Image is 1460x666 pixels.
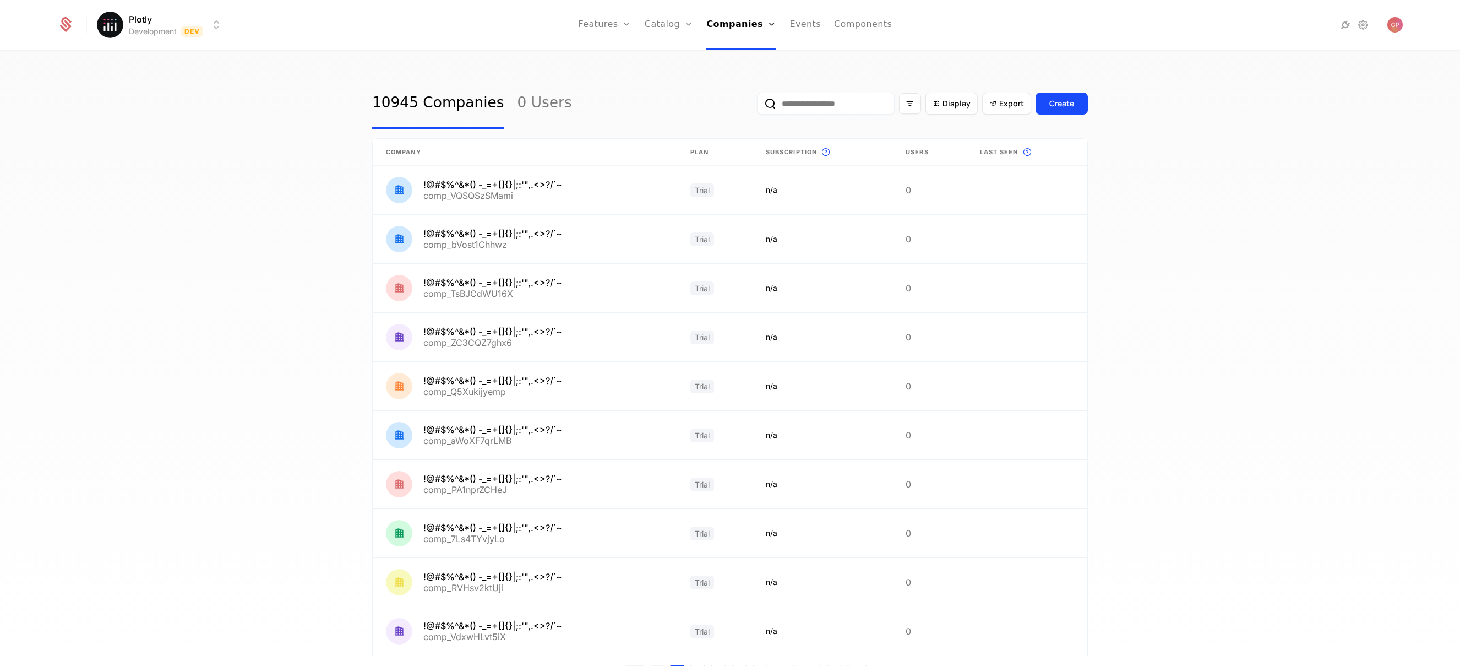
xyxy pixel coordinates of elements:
[373,139,677,166] th: Company
[129,13,152,26] span: Plotly
[1357,18,1370,31] a: Settings
[1387,17,1403,33] button: Open user button
[943,98,971,109] span: Display
[100,13,224,37] button: Select environment
[181,26,204,37] span: Dev
[1036,93,1088,115] button: Create
[1339,18,1352,31] a: Integrations
[677,139,753,166] th: Plan
[999,98,1024,109] span: Export
[1049,98,1074,109] div: Create
[372,78,504,129] a: 10945 Companies
[129,26,177,37] div: Development
[899,93,921,114] button: Filter options
[980,148,1018,157] span: Last seen
[517,78,572,129] a: 0 Users
[892,139,967,166] th: Users
[97,12,123,38] img: Plotly
[766,148,817,157] span: Subscription
[1387,17,1403,33] img: Gregory Paciga
[925,93,978,115] button: Display
[982,93,1031,115] button: Export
